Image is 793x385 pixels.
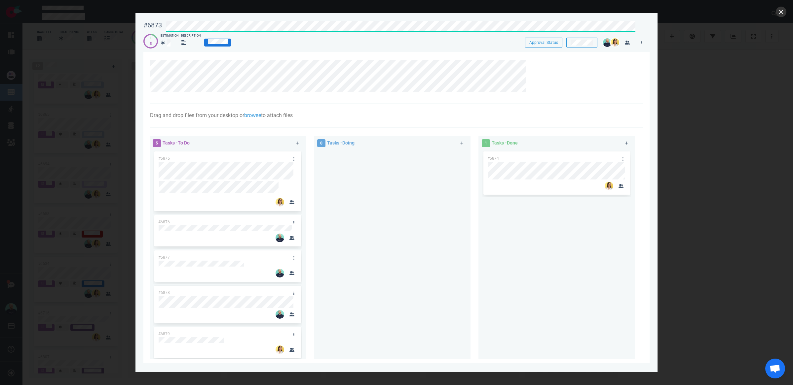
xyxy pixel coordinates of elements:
span: 0 [317,139,325,147]
span: #6876 [158,220,170,224]
a: browse [244,112,261,118]
span: #6879 [158,332,170,336]
div: Description [181,34,201,38]
img: 26 [611,38,619,47]
span: #6878 [158,290,170,295]
button: close [776,7,786,17]
span: Tasks - To Do [163,140,190,145]
span: #6877 [158,255,170,260]
span: 5 [153,139,161,147]
div: Estimation [161,34,178,38]
span: Tasks - Done [492,140,518,145]
span: Tasks - Doing [327,140,355,145]
button: Approval Status [525,38,562,48]
div: 5 [150,41,152,47]
img: 26 [276,234,284,242]
div: Ouvrir le chat [765,359,785,378]
img: 26 [276,269,284,277]
span: 1 [482,139,490,147]
img: 26 [276,345,284,354]
span: Drag and drop files from your desktop or [150,112,244,118]
img: 26 [276,198,284,207]
img: 26 [603,38,612,47]
div: #6873 [143,21,162,29]
div: 1 [150,36,152,41]
span: #6875 [158,156,170,161]
img: 26 [605,182,613,190]
img: 26 [276,310,284,319]
span: #6874 [487,156,499,161]
span: to attach files [261,112,293,118]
